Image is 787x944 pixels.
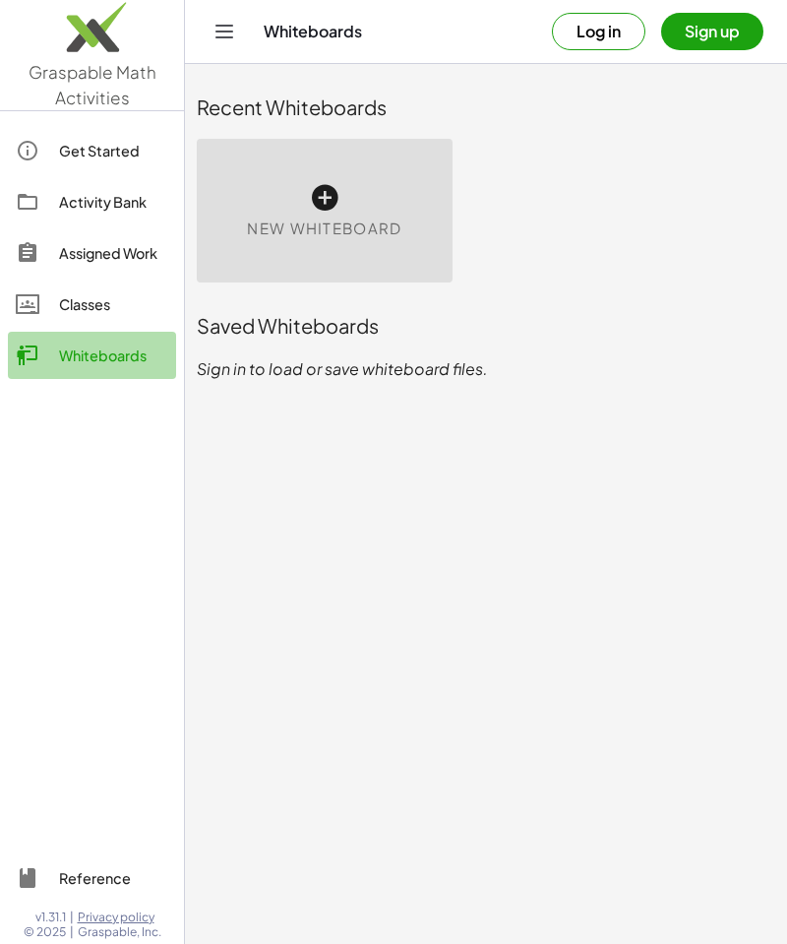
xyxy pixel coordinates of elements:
span: Graspable, Inc. [78,924,161,940]
button: Log in [552,13,645,50]
a: Reference [8,854,176,902]
a: Classes [8,281,176,328]
span: © 2025 [24,924,66,940]
p: Sign in to load or save whiteboard files. [197,357,775,381]
a: Whiteboards [8,332,176,379]
div: Get Started [59,139,168,162]
button: Toggle navigation [209,16,240,47]
a: Privacy policy [78,910,161,925]
span: Graspable Math Activities [29,61,156,108]
div: Activity Bank [59,190,168,214]
div: Classes [59,292,168,316]
span: | [70,910,74,925]
button: Sign up [661,13,763,50]
span: v1.31.1 [35,910,66,925]
div: Assigned Work [59,241,168,265]
div: Recent Whiteboards [197,94,775,121]
a: Get Started [8,127,176,174]
div: Saved Whiteboards [197,312,775,340]
a: Activity Bank [8,178,176,225]
a: Assigned Work [8,229,176,277]
div: Whiteboards [59,344,168,367]
span: | [70,924,74,940]
div: Reference [59,866,168,890]
span: New Whiteboard [247,218,401,240]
